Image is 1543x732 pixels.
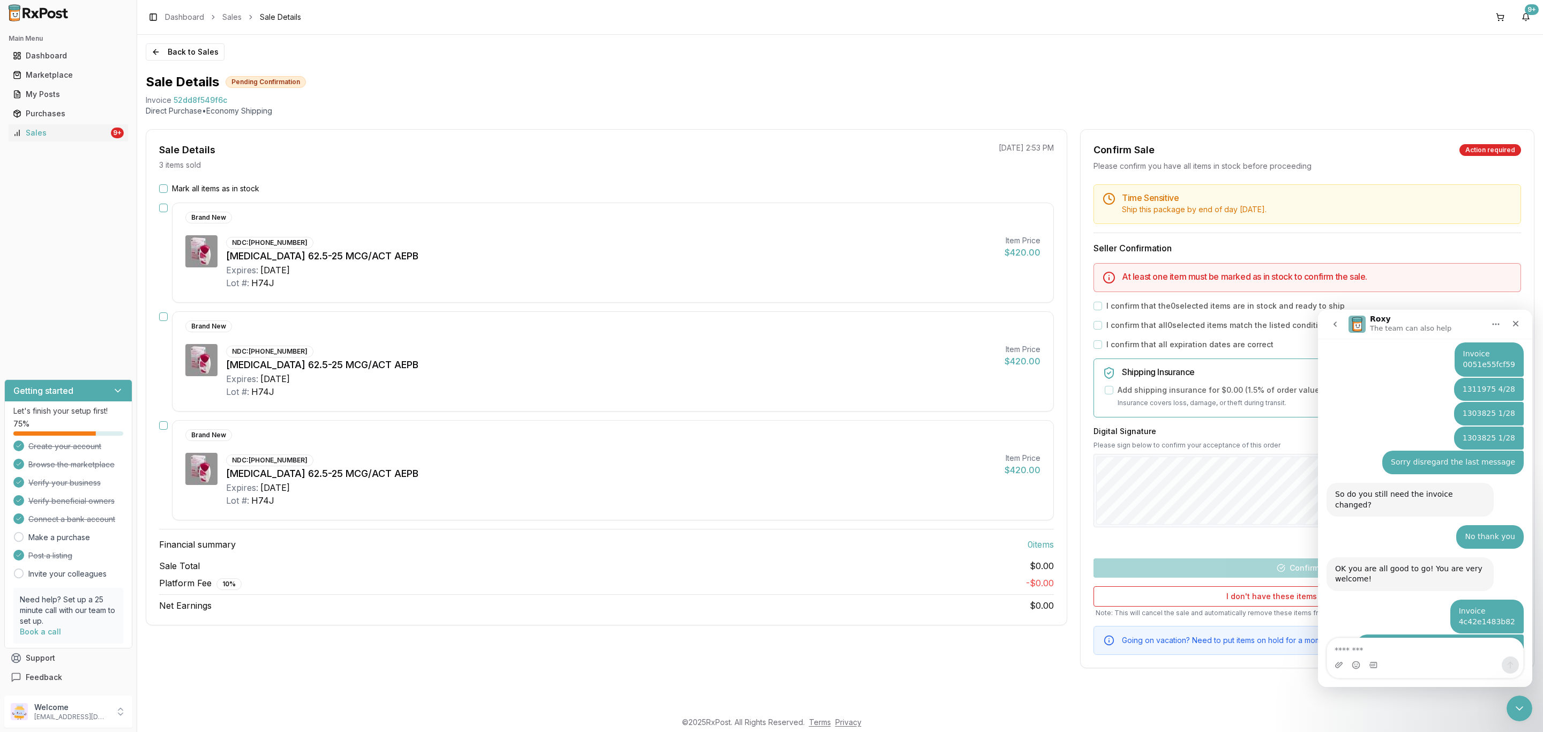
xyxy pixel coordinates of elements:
h3: Digital Signature [1093,426,1521,437]
div: Item Price [1005,344,1040,355]
div: 9+ [111,128,124,138]
div: [DATE] [260,264,290,277]
div: Lot #: [226,494,249,507]
span: $0.00 [1030,600,1054,611]
div: NDC: [PHONE_NUMBER] [226,346,313,357]
span: Net Earnings [159,599,212,612]
span: 0 item s [1028,538,1054,551]
span: Feedback [26,672,62,683]
div: My Posts [13,89,124,100]
iframe: Intercom live chat [1318,310,1532,687]
div: Invoice [146,95,171,106]
nav: breadcrumb [165,12,301,23]
span: Platform Fee [159,577,242,590]
div: Lot #: [226,277,249,289]
label: Add shipping insurance for $0.00 ( 1.5 % of order value) [1118,385,1322,395]
div: Going on vacation? Need to put items on hold for a moment? [1122,635,1512,646]
p: Note: This will cancel the sale and automatically remove these items from the marketplace. [1093,609,1521,617]
div: Expires: [226,264,258,277]
div: Action required [1459,144,1521,156]
div: Please confirm you have all items in stock before proceeding [1093,161,1521,171]
h5: Time Sensitive [1122,193,1512,202]
button: My Posts [4,86,132,103]
img: Anoro Ellipta 62.5-25 MCG/ACT AEPB [185,235,218,267]
span: 52dd8f549f6c [174,95,227,106]
span: 75 % [13,419,29,429]
span: $0.00 [1030,559,1054,572]
div: NDC: [PHONE_NUMBER] [226,454,313,466]
img: User avatar [11,703,28,720]
button: Marketplace [4,66,132,84]
button: I don't have these items available anymore [1093,586,1521,607]
p: [DATE] 2:53 PM [999,143,1054,153]
label: Mark all items as in stock [172,183,259,194]
div: Expires: [226,481,258,494]
button: Dashboard [4,47,132,64]
a: Privacy [835,718,862,727]
button: Sales9+ [4,124,132,141]
a: Terms [809,718,831,727]
div: Brand New [185,320,232,332]
img: RxPost Logo [4,4,73,21]
div: Brand New [185,429,232,441]
span: Financial summary [159,538,236,551]
label: I confirm that the 0 selected items are in stock and ready to ship [1106,301,1345,311]
iframe: Intercom live chat [1507,696,1532,721]
img: Anoro Ellipta 62.5-25 MCG/ACT AEPB [185,453,218,485]
div: H74J [251,385,274,398]
div: Item Price [1005,453,1040,464]
div: Expires: [226,372,258,385]
span: Ship this package by end of day [DATE] . [1122,205,1267,214]
div: Item Price [1005,235,1040,246]
button: Support [4,648,132,668]
a: Invite your colleagues [28,569,107,579]
p: Insurance covers loss, damage, or theft during transit. [1118,398,1512,408]
a: Book a call [20,627,61,636]
p: [EMAIL_ADDRESS][DOMAIN_NAME] [34,713,109,721]
div: NDC: [PHONE_NUMBER] [226,237,313,249]
div: $420.00 [1005,355,1040,368]
p: Welcome [34,702,109,713]
a: Sales9+ [9,123,128,143]
div: $420.00 [1005,464,1040,476]
span: Verify beneficial owners [28,496,115,506]
h2: Main Menu [9,34,128,43]
h3: Seller Confirmation [1093,242,1521,255]
h1: Sale Details [146,73,219,91]
div: [DATE] [260,481,290,494]
button: Feedback [4,668,132,687]
div: [DATE] [260,372,290,385]
button: Back to Sales [146,43,224,61]
span: - $0.00 [1026,578,1054,588]
span: Create your account [28,441,101,452]
span: Sale Total [159,559,200,572]
a: Marketplace [9,65,128,85]
p: Need help? Set up a 25 minute call with our team to set up. [20,594,117,626]
a: Make a purchase [28,532,90,543]
a: Purchases [9,104,128,123]
div: Confirm Sale [1093,143,1155,158]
